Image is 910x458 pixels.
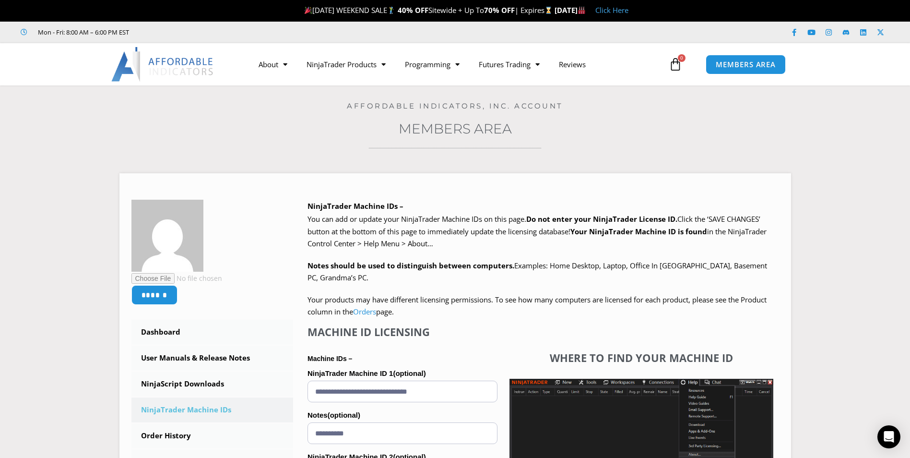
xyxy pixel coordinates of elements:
[307,366,497,381] label: NinjaTrader Machine ID 1
[249,53,666,75] nav: Menu
[393,369,425,377] span: (optional)
[578,7,585,14] img: 🏭
[549,53,595,75] a: Reviews
[131,200,203,272] img: b4e2eee06595d376c063920cea92b1382eadbd5c45047495a92f47f2f99b0a40
[307,295,767,317] span: Your products may have different licensing permissions. To see how many computers are licensed fo...
[307,201,403,211] b: NinjaTrader Machine IDs –
[706,55,786,74] a: MEMBERS AREA
[353,307,376,316] a: Orders
[131,372,294,397] a: NinjaScript Downloads
[111,47,214,82] img: LogoAI | Affordable Indicators – NinjaTrader
[131,320,294,345] a: Dashboard
[142,27,286,37] iframe: Customer reviews powered by Trustpilot
[654,50,697,78] a: 0
[469,53,549,75] a: Futures Trading
[131,346,294,371] a: User Manuals & Release Notes
[347,101,563,110] a: Affordable Indicators, Inc. Account
[395,53,469,75] a: Programming
[678,54,685,62] span: 0
[302,5,554,15] span: [DATE] WEEKEND SALE Sitewide + Up To | Expires
[307,408,497,422] label: Notes
[35,26,129,38] span: Mon - Fri: 8:00 AM – 6:00 PM EST
[328,411,360,419] span: (optional)
[388,7,395,14] img: 🏌️‍♂️
[307,214,767,248] span: Click the ‘SAVE CHANGES’ button at the bottom of this page to immediately update the licensing da...
[484,5,515,15] strong: 70% OFF
[307,214,526,224] span: You can add or update your NinjaTrader Machine IDs on this page.
[570,227,707,236] strong: Your NinjaTrader Machine ID is found
[877,425,900,448] div: Open Intercom Messenger
[398,5,428,15] strong: 40% OFF
[297,53,395,75] a: NinjaTrader Products
[716,61,776,68] span: MEMBERS AREA
[595,5,628,15] a: Click Here
[509,351,773,364] h4: Where to find your Machine ID
[305,7,312,14] img: 🎉
[307,261,767,283] span: Examples: Home Desktop, Laptop, Office In [GEOGRAPHIC_DATA], Basement PC, Grandma’s PC.
[131,423,294,448] a: Order History
[131,398,294,422] a: NinjaTrader Machine IDs
[307,261,514,270] strong: Notes should be used to distinguish between computers.
[307,355,352,362] strong: Machine IDs –
[526,214,677,224] b: Do not enter your NinjaTrader License ID.
[249,53,297,75] a: About
[399,121,512,137] a: Members Area
[555,5,586,15] strong: [DATE]
[545,7,552,14] img: ⌛
[307,325,497,338] h4: Machine ID Licensing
